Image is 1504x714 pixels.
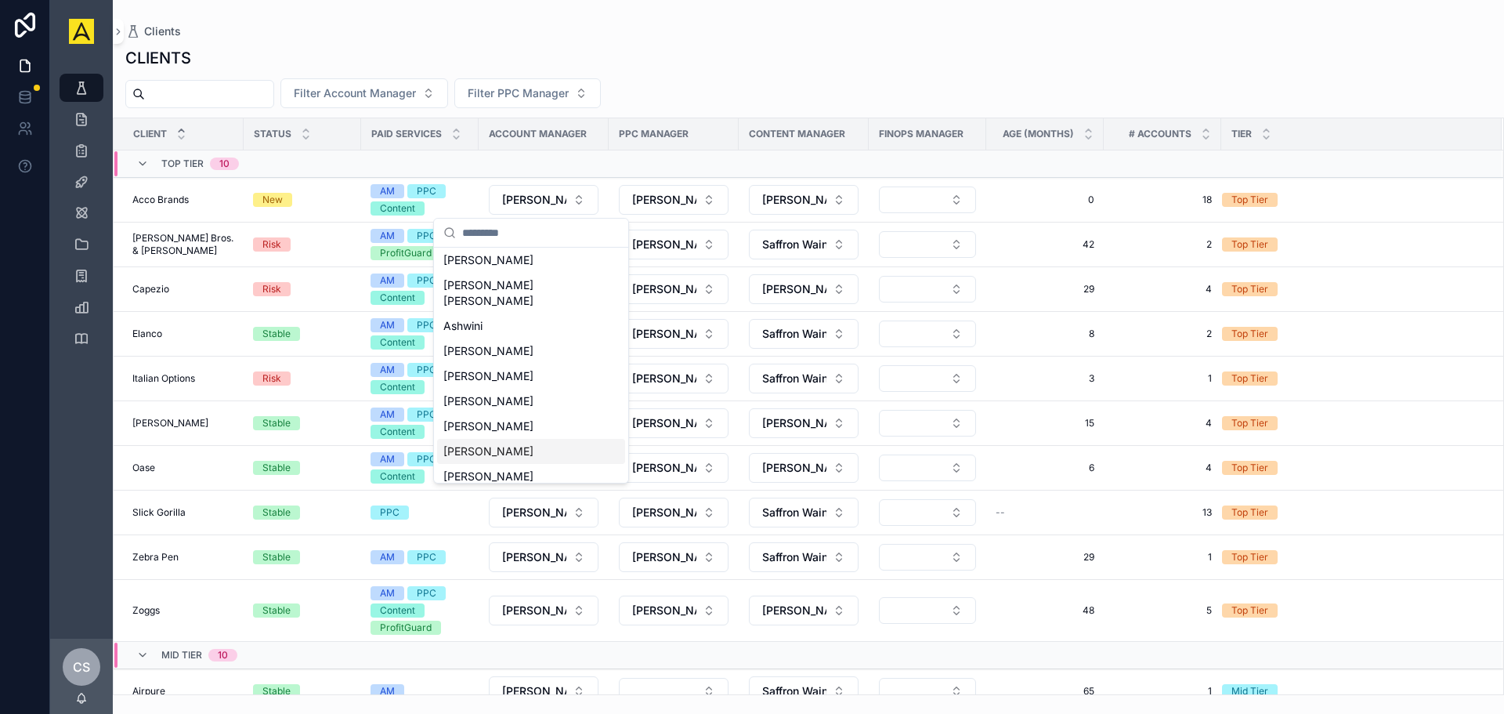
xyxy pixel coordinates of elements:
div: Stable [262,506,291,520]
div: Top Tier [1231,371,1268,386]
span: 1 [1113,685,1212,698]
div: PPC [417,550,436,564]
span: Paid Services [371,128,442,140]
img: App logo [69,19,94,44]
div: Top Tier [1231,237,1268,252]
button: Select Button [749,676,859,706]
button: Select Button [749,185,859,215]
span: Tier [1231,128,1252,140]
span: [PERSON_NAME] [502,192,566,208]
span: [PERSON_NAME] [632,371,696,386]
span: 13 [1113,506,1212,519]
span: Capezio [132,283,169,295]
span: Account Manager [489,128,587,140]
span: 4 [1113,417,1212,429]
span: Acco Brands [132,194,189,206]
span: [PERSON_NAME] [443,444,533,459]
button: Select Button [879,187,976,213]
div: PPC [380,506,399,520]
button: Select Button [619,319,728,349]
div: Top Tier [1231,506,1268,520]
div: PPC [417,274,436,288]
button: Select Button [619,185,728,215]
div: Content [380,469,415,484]
span: [PERSON_NAME] [502,603,566,618]
div: Stable [262,327,291,341]
span: 15 [996,417,1094,429]
div: AM [380,550,395,564]
button: Select Button [749,542,859,572]
div: Stable [262,550,291,564]
span: [PERSON_NAME] [632,603,696,618]
button: Select Button [879,678,976,705]
span: Slick Gorilla [132,506,186,519]
span: Content Manager [749,128,845,140]
div: Top Tier [1231,416,1268,430]
div: Risk [262,282,281,296]
span: Ashwini [443,318,483,334]
div: Content [380,425,415,439]
div: ProfitGuard [380,621,432,635]
div: AM [380,363,395,377]
span: 29 [996,283,1094,295]
div: Risk [262,371,281,386]
button: Select Button [489,498,598,527]
span: 5 [1113,604,1212,617]
div: PPC [417,408,436,422]
span: [PERSON_NAME] [443,343,533,359]
button: Select Button [749,498,859,527]
div: AM [380,184,395,198]
span: 8 [996,328,1094,340]
span: Zoggs [132,604,160,617]
span: Filter Account Manager [294,85,416,101]
span: 2 [1113,238,1212,251]
button: Select Button [879,455,976,481]
span: Saffron Wainman [762,549,826,565]
button: Select Button [879,321,976,347]
div: scrollable content [50,63,113,373]
span: 2 [1113,328,1212,340]
button: Select Button [489,185,598,215]
div: Content [380,291,415,305]
span: CS [73,658,90,676]
button: Select Button [749,453,859,483]
div: Stable [262,603,291,618]
button: Select Button [879,410,976,437]
div: PPC [417,452,436,466]
button: Select Button [879,276,976,303]
span: [PERSON_NAME] [632,281,696,297]
span: [PERSON_NAME] [502,683,566,699]
button: Select Button [619,678,728,705]
span: [PERSON_NAME] [443,419,533,434]
span: -- [996,506,1005,519]
div: AM [380,684,395,698]
span: Italian Options [132,372,195,385]
div: Stable [262,461,291,475]
button: Select Button [879,597,976,624]
div: PPC [417,184,436,198]
span: 1 [1113,551,1212,564]
span: [PERSON_NAME] [443,393,533,409]
div: New [262,193,283,207]
span: FinOps Manager [879,128,963,140]
span: [PERSON_NAME] [762,192,826,208]
span: Saffron Wainman [762,683,826,699]
span: Saffron Wainman [762,237,826,252]
div: Top Tier [1231,550,1268,564]
div: Content [380,335,415,350]
div: Stable [262,416,291,430]
span: Saffron Wainman [762,371,826,386]
button: Select Button [619,498,728,527]
span: Elanco [132,328,162,340]
span: Mid Tier [161,649,202,661]
span: [PERSON_NAME] [762,603,826,618]
span: Airpure [132,685,165,698]
button: Select Button [619,364,728,393]
div: Suggestions [434,248,628,483]
span: [PERSON_NAME] [762,281,826,297]
span: Top Tier [161,158,204,170]
button: Select Button [879,231,976,258]
div: Top Tier [1231,193,1268,207]
div: AM [380,318,395,332]
span: Clients [144,24,181,39]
